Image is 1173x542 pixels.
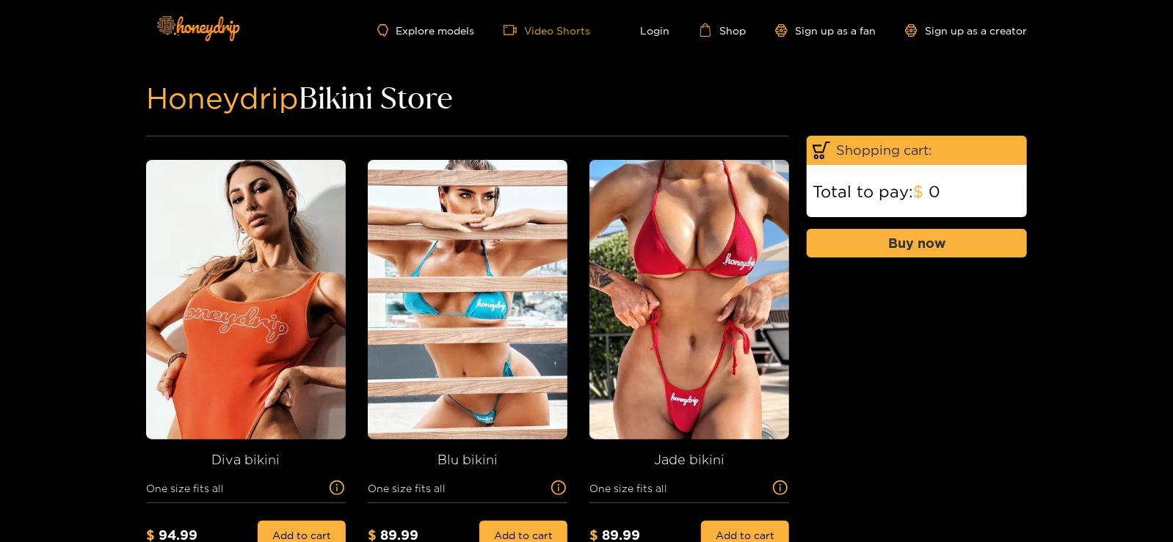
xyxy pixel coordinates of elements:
h1: Bikini Store [146,89,1027,106]
img: store [589,160,799,439]
a: Explore models [377,24,474,37]
span: info-circle [550,480,567,495]
img: store [368,160,578,439]
span: One size fits all [589,480,771,497]
span: One size fits all [368,480,550,497]
span: One size fits all [146,480,328,497]
img: store [146,160,356,439]
span: $ [146,527,155,542]
span: info-circle [328,480,346,495]
span: info-circle [771,480,789,495]
span: Honeydrip [146,81,299,114]
div: Total to pay: 0 [807,183,1027,199]
h3: Jade bikini [589,451,789,468]
span: $ [913,182,923,200]
button: Buy now [807,229,1027,257]
span: $ [589,527,598,542]
span: Shopping cart: [836,142,1021,159]
a: Sign up as a creator [905,24,1027,37]
h3: Diva bikini [146,451,346,468]
span: $ [368,527,377,542]
a: Sign up as a fan [775,24,876,37]
a: Login [620,23,669,37]
a: Shop [699,23,746,37]
span: video-camera [504,23,524,37]
a: Video Shorts [504,23,590,37]
h3: Blu bikini [368,451,567,468]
